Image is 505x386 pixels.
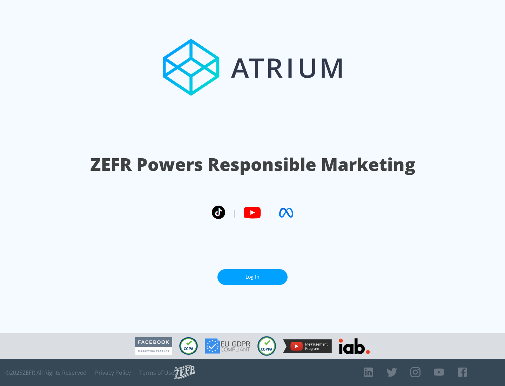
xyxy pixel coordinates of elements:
span: © 2025 ZEFR All Rights Reserved [5,369,87,376]
span: | [232,207,236,218]
img: GDPR Compliant [205,338,250,354]
img: IAB [339,338,370,354]
img: CCPA Compliant [179,337,198,355]
img: YouTube Measurement Program [283,339,332,353]
a: Privacy Policy [95,369,131,376]
a: Terms of Use [139,369,174,376]
img: Facebook Marketing Partner [135,337,172,355]
img: COPPA Compliant [257,336,276,356]
a: Log In [217,269,288,285]
h1: ZEFR Powers Responsible Marketing [90,152,415,177]
span: | [268,207,272,218]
